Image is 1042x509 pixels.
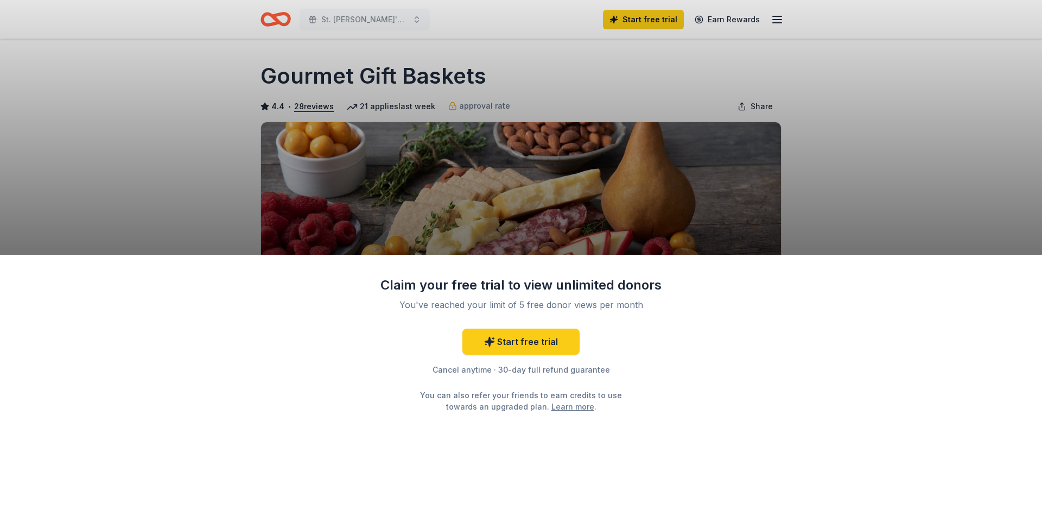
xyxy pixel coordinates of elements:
div: You've reached your limit of 5 free donor views per month [393,298,649,311]
div: You can also refer your friends to earn credits to use towards an upgraded plan. . [410,389,632,412]
div: Claim your free trial to view unlimited donors [380,277,662,294]
div: Cancel anytime · 30-day full refund guarantee [380,363,662,376]
a: Start free trial [462,329,580,355]
a: Learn more [551,401,594,412]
